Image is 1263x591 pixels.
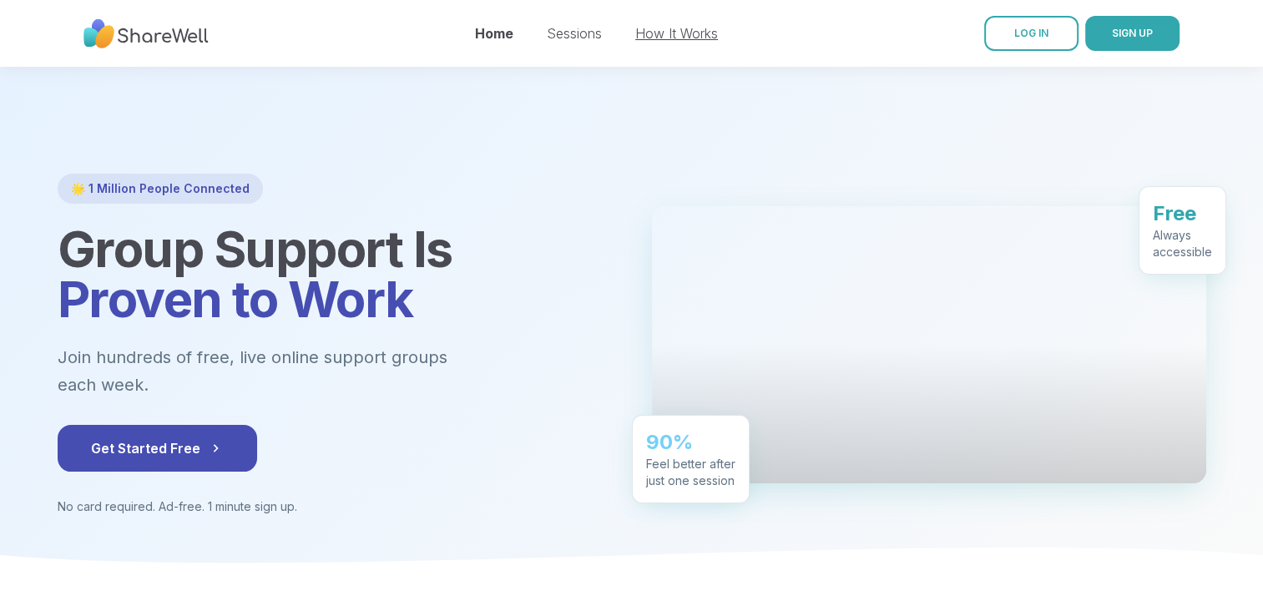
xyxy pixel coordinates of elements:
span: SIGN UP [1112,27,1153,39]
img: ShareWell Nav Logo [83,11,209,57]
div: 90% [646,427,735,453]
div: Always accessible [1153,225,1212,258]
span: Get Started Free [91,438,224,458]
span: Proven to Work [58,269,413,329]
div: Free [1153,198,1212,225]
a: LOG IN [984,16,1079,51]
a: How It Works [635,25,718,42]
h1: Group Support Is [58,224,612,324]
button: SIGN UP [1085,16,1180,51]
a: Sessions [547,25,602,42]
button: Get Started Free [58,425,257,472]
p: No card required. Ad-free. 1 minute sign up. [58,498,612,515]
a: Home [475,25,513,42]
div: 🌟 1 Million People Connected [58,174,263,204]
div: Feel better after just one session [646,453,735,487]
p: Join hundreds of free, live online support groups each week. [58,344,538,398]
span: LOG IN [1014,27,1048,39]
